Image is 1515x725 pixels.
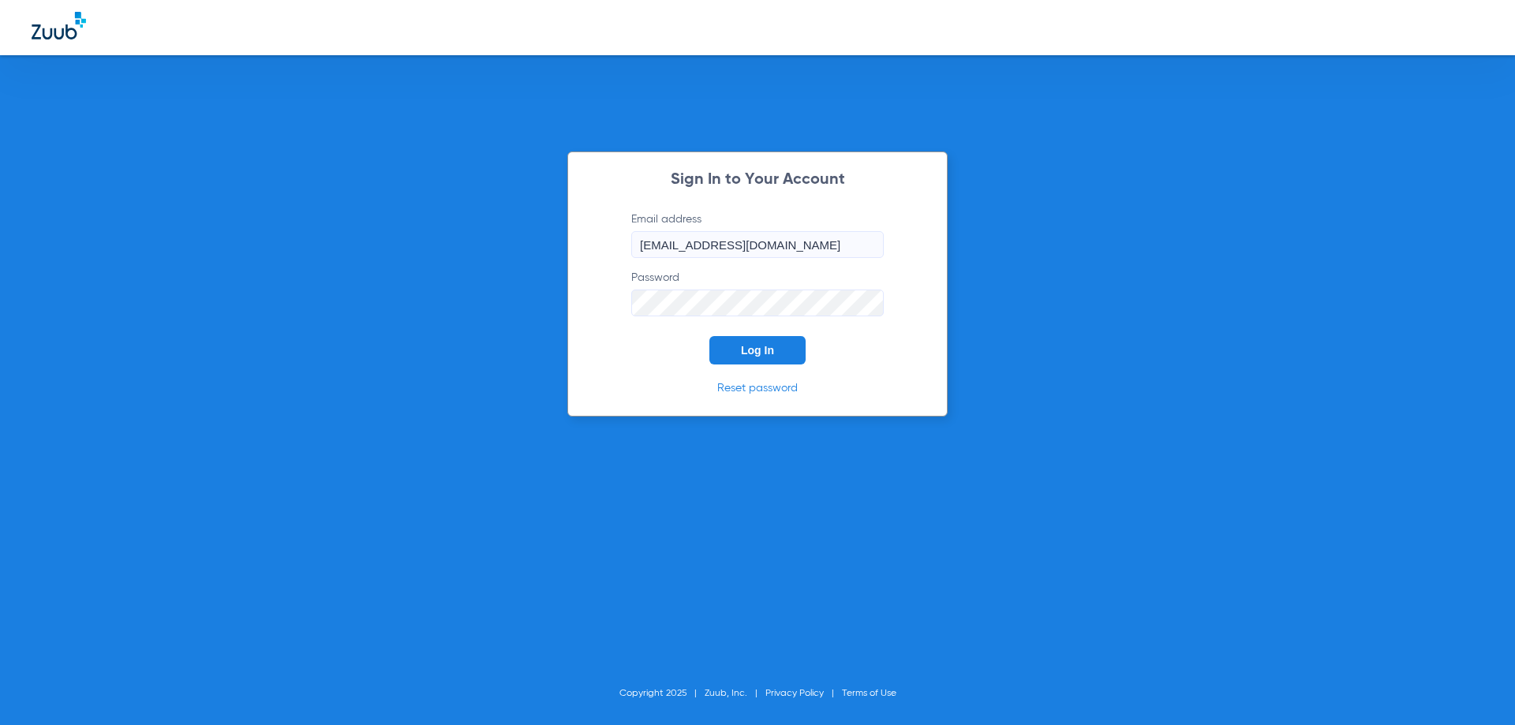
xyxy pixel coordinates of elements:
[765,689,824,698] a: Privacy Policy
[741,344,774,357] span: Log In
[631,231,884,258] input: Email address
[631,270,884,316] label: Password
[705,686,765,701] li: Zuub, Inc.
[631,211,884,258] label: Email address
[709,336,806,364] button: Log In
[717,383,798,394] a: Reset password
[32,12,86,39] img: Zuub Logo
[631,290,884,316] input: Password
[842,689,896,698] a: Terms of Use
[619,686,705,701] li: Copyright 2025
[608,172,907,188] h2: Sign In to Your Account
